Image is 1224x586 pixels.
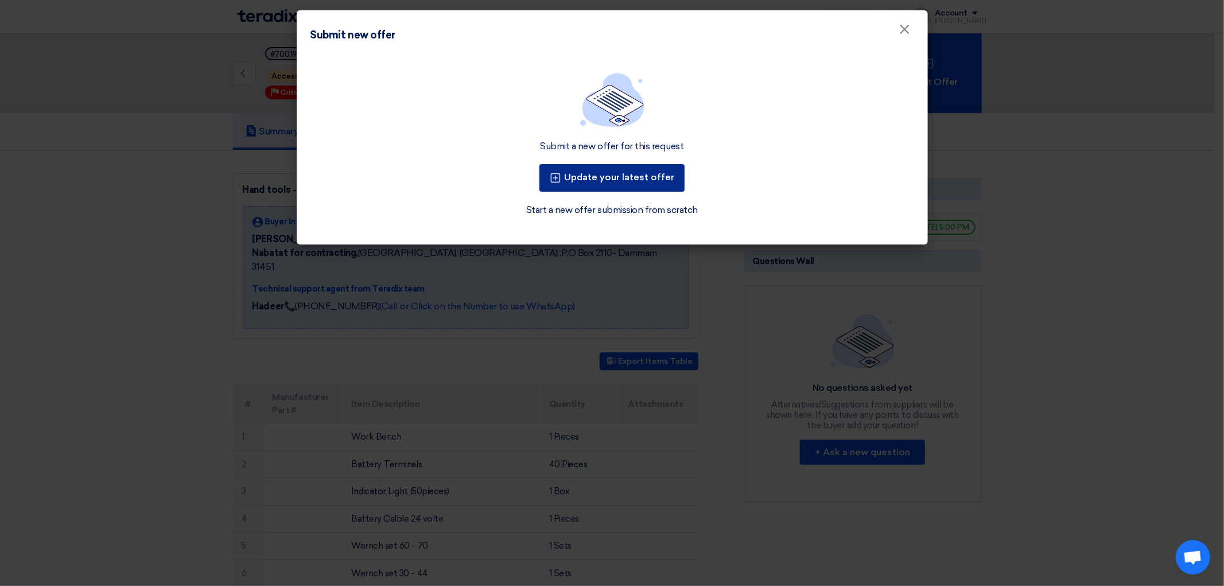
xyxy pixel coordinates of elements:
div: Submit new offer [310,28,395,43]
span: × [899,21,911,44]
a: Start a new offer submission from scratch [526,203,698,217]
div: Submit a new offer for this request [540,141,683,153]
a: Open chat [1176,540,1210,575]
img: empty_state_list.svg [580,73,644,127]
button: Close [890,18,920,41]
button: Update your latest offer [539,164,685,192]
